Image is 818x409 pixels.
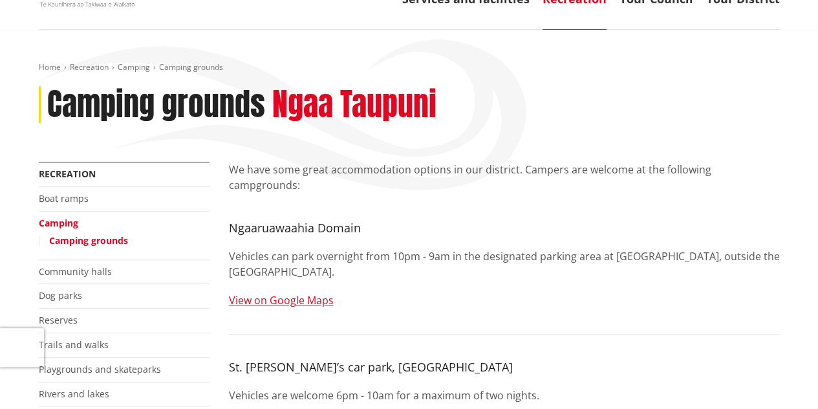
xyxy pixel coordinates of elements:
[39,217,78,229] a: Camping
[39,168,96,180] a: Recreation
[229,293,334,307] a: View on Google Maps
[49,234,128,247] a: Camping grounds
[229,249,780,280] p: Vehicles can park overnight from 10pm - 9am in the designated parking area at [GEOGRAPHIC_DATA], ...
[229,360,780,375] h4: St. [PERSON_NAME]’s car park, [GEOGRAPHIC_DATA]
[272,86,436,124] h2: Ngaa Taupuni
[39,388,109,400] a: Rivers and lakes
[47,86,265,124] h1: Camping grounds
[70,61,109,72] a: Recreation
[159,61,223,72] span: Camping grounds
[39,192,89,204] a: Boat ramps
[759,355,805,401] iframe: Messenger Launcher
[39,265,112,278] a: Community halls
[229,388,780,403] p: Vehicles are welcome 6pm - 10am for a maximum of two nights.
[39,314,78,326] a: Reserves
[229,221,780,236] h4: Ngaaruawaahia Domain
[39,363,161,375] a: Playgrounds and skateparks
[39,61,61,72] a: Home
[39,62,780,73] nav: breadcrumb
[118,61,150,72] a: Camping
[39,338,109,351] a: Trails and walks
[229,162,780,193] p: We have some great accommodation options in our district. Campers are welcome at the following ca...
[39,289,82,302] a: Dog parks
